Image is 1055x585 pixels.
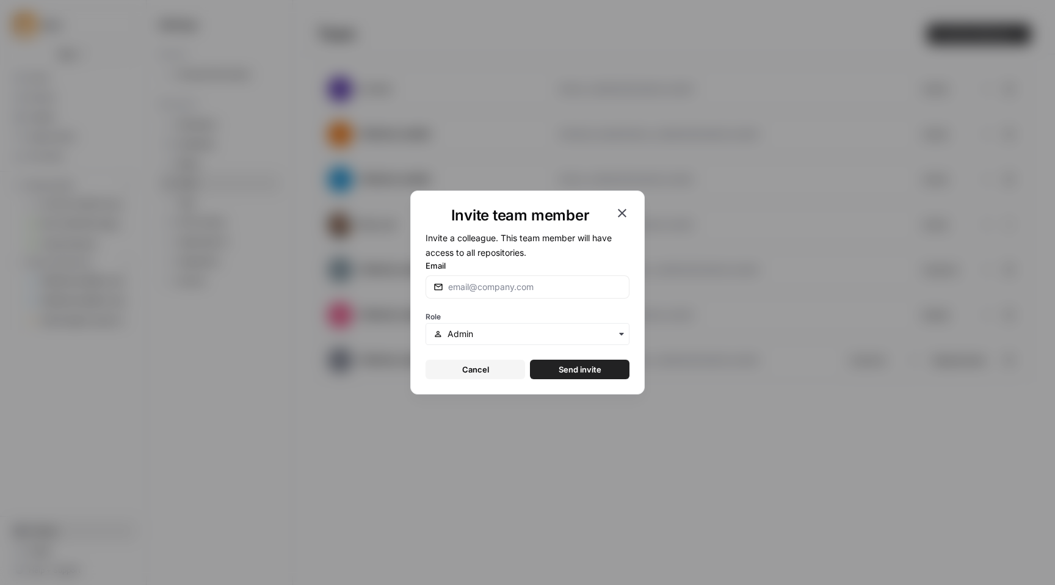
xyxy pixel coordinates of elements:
h1: Invite team member [426,206,615,225]
span: Send invite [559,363,601,376]
input: email@company.com [448,281,622,293]
span: Role [426,312,441,321]
button: Send invite [530,360,629,379]
button: Cancel [426,360,525,379]
span: Cancel [462,363,489,376]
span: Invite a colleague. This team member will have access to all repositories. [426,233,612,258]
label: Email [426,260,629,272]
input: Admin [448,328,622,340]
